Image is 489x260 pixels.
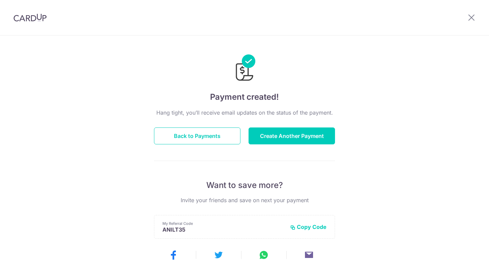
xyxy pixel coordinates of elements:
[154,180,335,191] p: Want to save more?
[290,223,327,230] button: Copy Code
[154,109,335,117] p: Hang tight, you’ll receive email updates on the status of the payment.
[14,14,47,22] img: CardUp
[154,91,335,103] h4: Payment created!
[249,127,335,144] button: Create Another Payment
[154,127,240,144] button: Back to Payments
[234,54,255,83] img: Payments
[162,226,285,233] p: ANILT35
[162,221,285,226] p: My Referral Code
[154,196,335,204] p: Invite your friends and save on next your payment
